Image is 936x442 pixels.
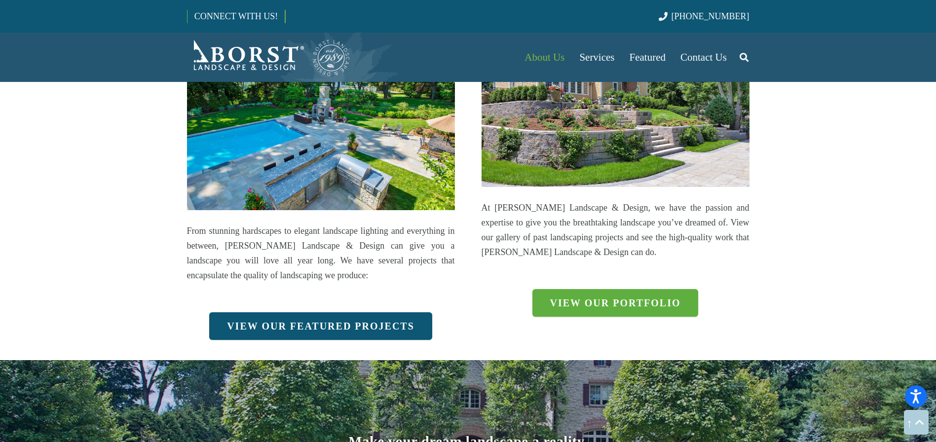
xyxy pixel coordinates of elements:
a: Back to top [904,410,929,435]
span: Featured [630,51,666,63]
span: About Us [524,51,564,63]
a: About Us [517,33,572,82]
a: View our portfolio [532,289,699,317]
a: Services [572,33,622,82]
a: [PHONE_NUMBER] [659,11,749,21]
p: At [PERSON_NAME] Landscape & Design, we have the passion and expertise to give you the breathtaki... [482,200,749,259]
a: View our featured projects [209,312,432,340]
span: Services [579,51,614,63]
a: Search [734,45,754,70]
a: Borst-Logo [187,37,351,77]
a: Featured [622,33,673,82]
span: [PHONE_NUMBER] [672,11,749,21]
p: From stunning hardscapes to elegant landscape lighting and everything in between, [PERSON_NAME] L... [187,223,455,283]
a: CONNECT WITH US! [187,4,285,28]
a: Contact Us [673,33,734,82]
span: Contact Us [680,51,727,63]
